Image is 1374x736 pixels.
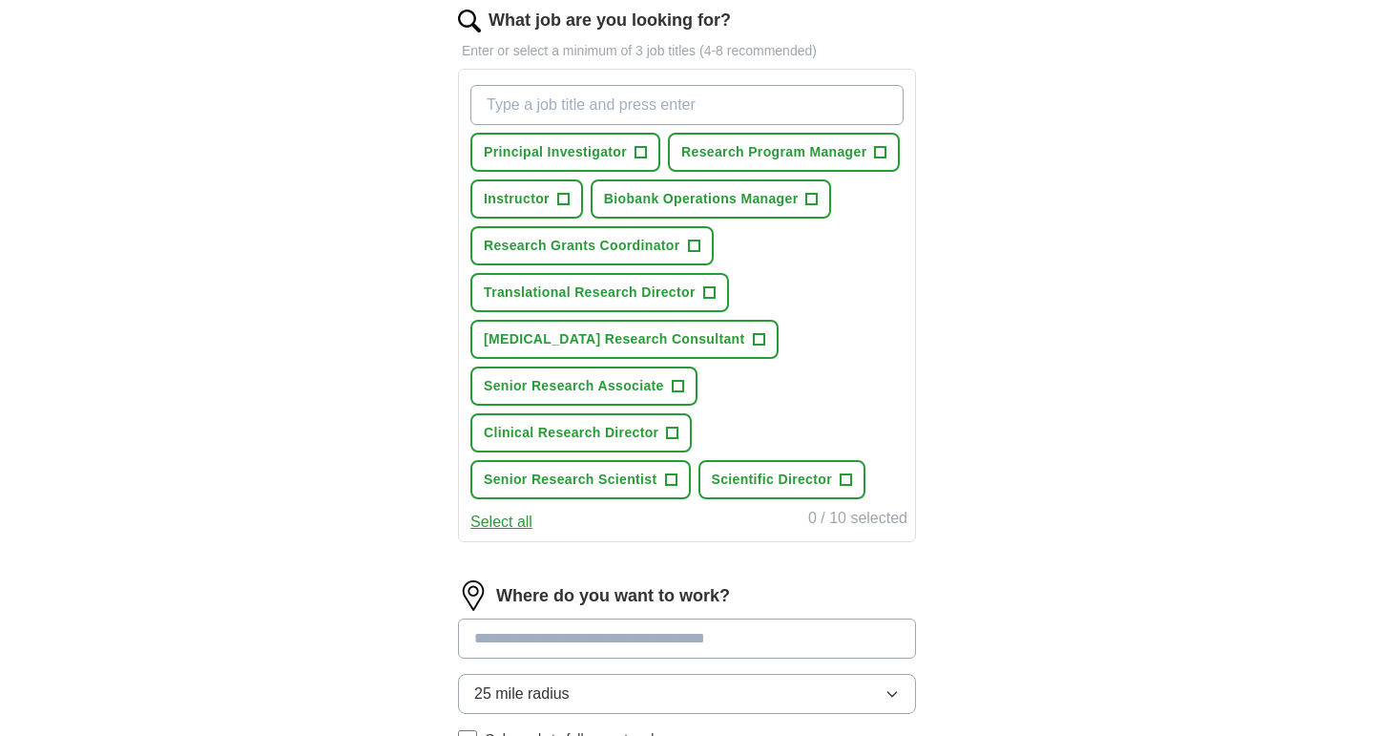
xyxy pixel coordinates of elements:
[484,423,658,443] span: Clinical Research Director
[484,189,550,209] span: Instructor
[496,583,730,609] label: Where do you want to work?
[458,41,916,61] p: Enter or select a minimum of 3 job titles (4-8 recommended)
[681,142,866,162] span: Research Program Manager
[470,367,697,406] button: Senior Research Associate
[470,320,779,359] button: [MEDICAL_DATA] Research Consultant
[470,511,532,534] button: Select all
[484,470,657,490] span: Senior Research Scientist
[470,413,692,452] button: Clinical Research Director
[470,273,729,312] button: Translational Research Director
[470,226,714,265] button: Research Grants Coordinator
[474,683,570,705] span: 25 mile radius
[808,507,907,534] div: 0 / 10 selected
[470,460,691,499] button: Senior Research Scientist
[712,470,832,490] span: Scientific Director
[484,376,664,396] span: Senior Research Associate
[470,85,904,125] input: Type a job title and press enter
[470,133,660,172] button: Principal Investigator
[604,189,799,209] span: Biobank Operations Manager
[458,580,489,611] img: location.png
[668,133,900,172] button: Research Program Manager
[458,10,481,32] img: search.png
[484,329,745,349] span: [MEDICAL_DATA] Research Consultant
[591,179,832,219] button: Biobank Operations Manager
[458,674,916,714] button: 25 mile radius
[698,460,865,499] button: Scientific Director
[484,283,696,303] span: Translational Research Director
[470,179,583,219] button: Instructor
[489,8,731,33] label: What job are you looking for?
[484,142,627,162] span: Principal Investigator
[484,236,680,256] span: Research Grants Coordinator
